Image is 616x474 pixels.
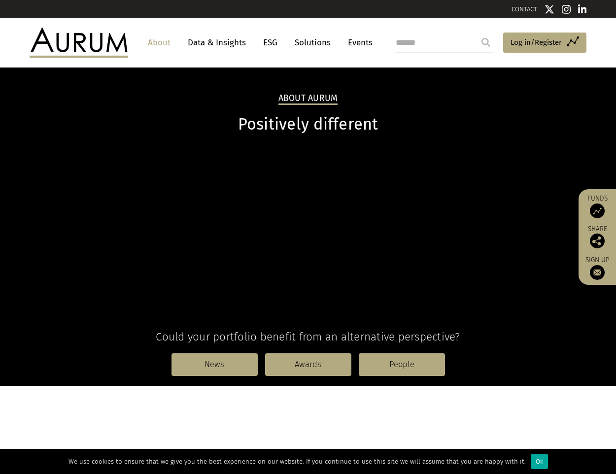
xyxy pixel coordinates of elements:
img: Twitter icon [545,4,554,14]
a: Sign up [583,256,611,280]
h2: About Aurum [278,93,338,105]
a: ESG [258,34,282,52]
h1: Positively different [30,115,586,134]
img: Linkedin icon [578,4,587,14]
a: Solutions [290,34,336,52]
a: Funds [583,194,611,218]
span: Log in/Register [511,36,562,48]
div: Ok [531,454,548,469]
a: About [143,34,175,52]
a: News [171,353,258,376]
h4: Could your portfolio benefit from an alternative perspective? [30,330,586,343]
img: Access Funds [590,203,605,218]
img: Sign up to our newsletter [590,265,605,280]
img: Share this post [590,234,605,248]
a: Events [343,34,373,52]
input: Submit [476,33,496,52]
img: Instagram icon [562,4,571,14]
img: Aurum [30,28,128,57]
a: Data & Insights [183,34,251,52]
a: Log in/Register [503,33,586,53]
a: Awards [265,353,351,376]
a: People [359,353,445,376]
a: CONTACT [512,5,537,13]
div: Share [583,226,611,248]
